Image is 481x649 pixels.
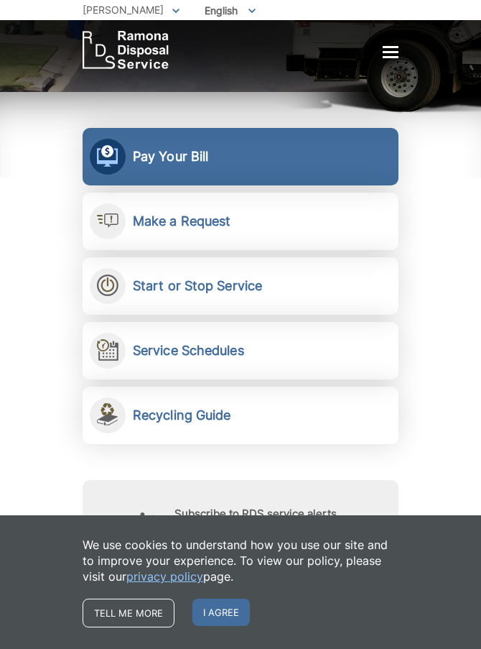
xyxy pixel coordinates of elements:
a: Make a Request [83,193,398,250]
a: Pay Your Bill [83,128,398,185]
h2: Recycling Guide [133,408,231,423]
h2: Pay Your Bill [133,149,208,165]
h2: Make a Request [133,213,230,229]
a: Tell me more [83,599,174,627]
h2: Start or Stop Service [133,278,262,294]
a: Service Schedules [83,322,398,379]
h2: Service Schedules [133,343,244,359]
a: Recycling Guide [83,387,398,444]
span: [PERSON_NAME] [83,4,164,16]
h4: Subscribe to RDS service alerts, upcoming events & environmental news: [174,507,364,546]
a: EDCD logo. Return to the homepage. [83,31,169,69]
a: privacy policy [126,569,203,584]
span: I agree [192,599,250,626]
p: We use cookies to understand how you use our site and to improve your experience. To view our pol... [83,537,398,584]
